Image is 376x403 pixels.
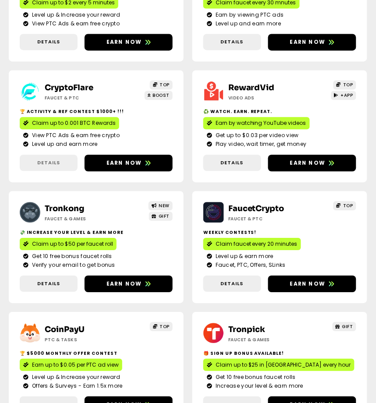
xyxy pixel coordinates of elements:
a: Earn now [85,155,173,172]
a: +APP [331,91,357,100]
h2: ptc & Tasks [45,337,124,343]
a: Details [203,155,261,171]
span: TOP [344,82,354,88]
span: Earn now [290,159,326,167]
h2: Faucet & PTC [228,216,308,223]
span: Get 10 free bonus faucet rolls [213,374,296,382]
span: Claim faucet every 20 minutes [216,240,298,248]
a: Details [20,155,78,171]
span: Details [37,39,60,46]
a: Claim up to $25 in [GEOGRAPHIC_DATA] every hour [203,359,355,371]
span: TOP [160,324,170,330]
span: NEW [159,203,170,209]
span: Earn by watching YouTube videos [216,120,306,127]
a: GIFT [149,212,173,221]
a: RewardVid [228,83,275,93]
span: Earn now [106,159,142,167]
a: Details [20,276,78,292]
h2: Faucet & Games [228,337,308,343]
a: TOP [333,81,356,90]
span: Get 10 free bonus faucet rolls [30,253,112,261]
span: GIFT [342,324,353,330]
a: Claim faucet every 20 minutes [203,238,301,251]
span: TOP [160,82,170,88]
span: View PTC Ads & earn free crypto [30,132,120,140]
h2: Weekly contests! [203,230,356,236]
span: Claim up to $50 per faucet roll [32,240,113,248]
a: Earn by watching YouTube videos [203,117,310,130]
h2: 🏆 Activity & ref contest $1000+ !!! [20,109,173,115]
span: Earn now [290,280,326,288]
a: Earn now [268,34,356,51]
span: Earn up to $0.05 per PTC ad view [32,361,119,369]
span: Details [221,280,244,288]
a: Claim up to 0.001 BTC Rewards [20,117,119,130]
span: Verify your email to get bonus [30,262,115,269]
span: Level up and earn more [30,141,98,148]
a: Details [20,34,78,50]
a: Claim up to $50 per faucet roll [20,238,117,251]
h2: ♻️ Watch. Earn. Repeat. [203,109,356,115]
span: Details [221,159,244,167]
h2: 🎁 Sign Up Bonus Available! [203,350,356,357]
span: View PTC Ads & earn free crypto [30,20,120,28]
span: Claim up to 0.001 BTC Rewards [32,120,116,127]
a: CoinPayU [45,325,85,335]
span: Claim up to $25 in [GEOGRAPHIC_DATA] every hour [216,361,351,369]
span: BOOST [153,92,170,99]
span: Details [37,159,60,167]
span: Details [37,280,60,288]
span: Level up & earn more [213,253,273,261]
a: Earn now [268,276,356,293]
h2: Faucet & Games [45,216,124,223]
h2: Video ads [228,95,308,102]
a: Earn now [268,155,356,172]
span: Offers & Surveys - Earn 1.5x more [30,382,123,390]
span: Details [221,39,244,46]
span: Earn by viewing PTC ads [213,11,284,19]
span: GIFT [159,213,170,220]
span: +APP [341,92,353,99]
a: Tronpick [228,325,265,335]
span: Get up to $0.03 per video view [213,132,299,140]
span: Earn now [106,280,142,288]
span: Earn now [106,39,142,46]
h2: 💸 Increase your level & earn more [20,230,173,236]
a: BOOST [145,91,173,100]
a: CryptoFlare [45,83,93,93]
span: Level up & Increase your reward [30,11,120,19]
a: TOP [150,81,173,90]
a: Earn up to $0.05 per PTC ad view [20,359,122,371]
a: FaucetCrypto [228,204,284,214]
a: GIFT [333,322,357,332]
a: TOP [333,201,356,211]
a: Earn now [85,276,173,293]
a: Details [203,276,261,292]
span: Increase your level & earn more [213,382,303,390]
span: Faucet, PTC, Offers, SLinks [213,262,286,269]
a: Tronkong [45,204,84,214]
span: Earn now [290,39,326,46]
span: TOP [344,203,354,209]
span: Level up and earn more [213,20,281,28]
a: Earn now [85,34,173,51]
span: Play video, wait timer, get money [213,141,307,148]
a: NEW [149,201,173,211]
h2: Faucet & PTC [45,95,124,102]
a: TOP [150,322,173,332]
h2: 🏆 $5000 Monthly Offer contest [20,350,173,357]
span: Level up & Increase your reward [30,374,120,382]
a: Details [203,34,261,50]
